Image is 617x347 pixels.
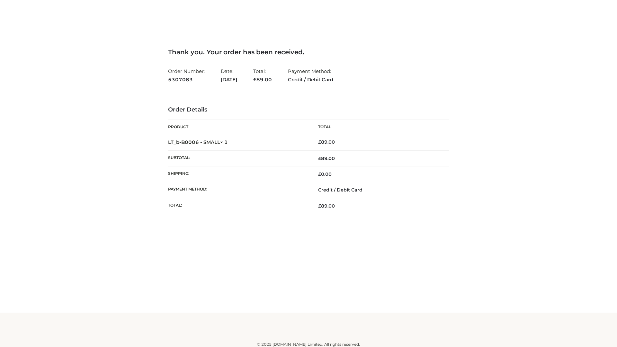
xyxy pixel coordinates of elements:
td: Credit / Debit Card [308,182,449,198]
span: £ [318,139,321,145]
strong: 5307083 [168,76,205,84]
span: £ [318,171,321,177]
strong: × 1 [220,139,228,145]
span: £ [318,203,321,209]
strong: [DATE] [221,76,237,84]
span: 89.00 [318,203,335,209]
strong: Credit / Debit Card [288,76,333,84]
span: 89.00 [253,76,272,83]
th: Payment method: [168,182,308,198]
li: Total: [253,66,272,85]
th: Subtotal: [168,150,308,166]
bdi: 89.00 [318,139,335,145]
th: Total: [168,198,308,214]
h3: Thank you. Your order has been received. [168,48,449,56]
span: 89.00 [318,156,335,161]
span: £ [318,156,321,161]
li: Payment Method: [288,66,333,85]
li: Order Number: [168,66,205,85]
bdi: 0.00 [318,171,332,177]
th: Total [308,120,449,134]
th: Product [168,120,308,134]
strong: LT_b-B0006 - SMALL [168,139,228,145]
h3: Order Details [168,106,449,113]
span: £ [253,76,256,83]
th: Shipping: [168,166,308,182]
li: Date: [221,66,237,85]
